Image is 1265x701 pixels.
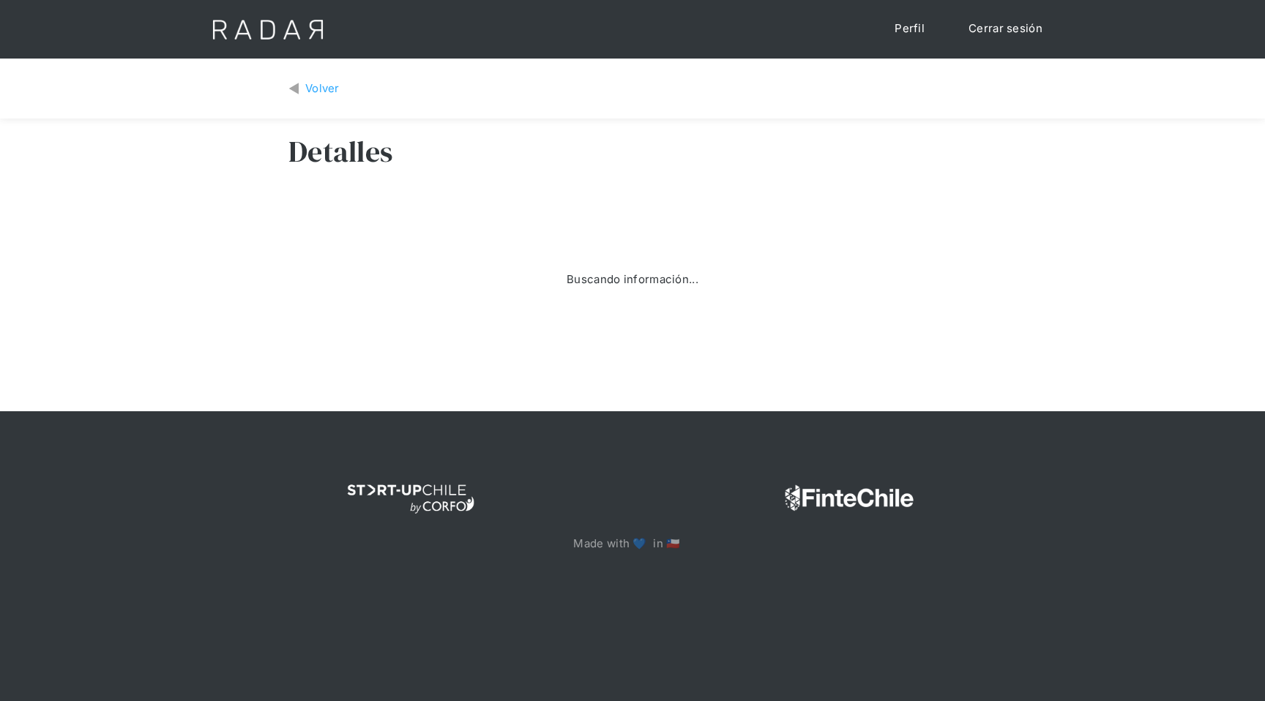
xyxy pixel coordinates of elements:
[954,15,1057,43] a: Cerrar sesión
[305,80,340,97] div: Volver
[880,15,939,43] a: Perfil
[288,133,392,170] h3: Detalles
[573,536,691,552] p: Made with 💙 in 🇨🇱
[288,80,340,97] a: Volver
[567,271,698,288] div: Buscando información...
